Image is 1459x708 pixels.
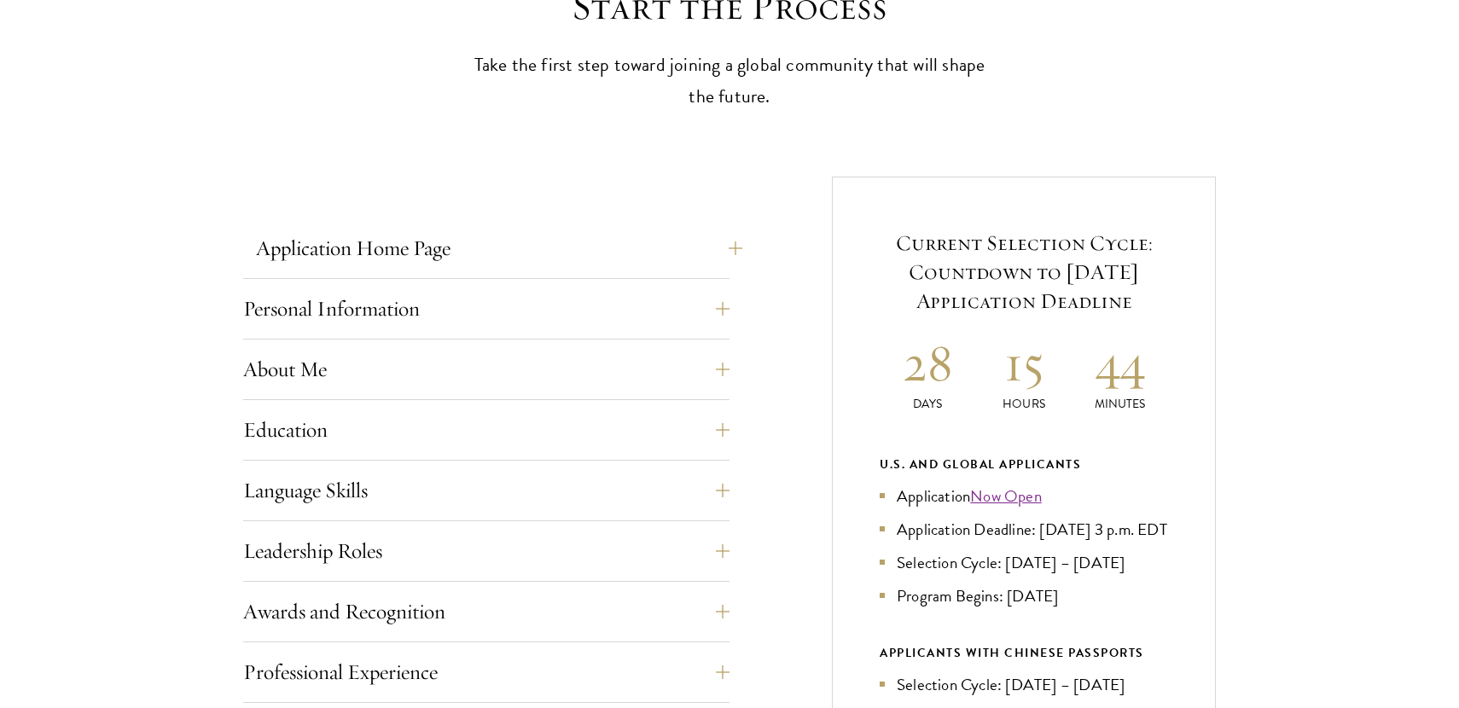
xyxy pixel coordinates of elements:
[243,531,729,572] button: Leadership Roles
[880,229,1168,316] h5: Current Selection Cycle: Countdown to [DATE] Application Deadline
[976,331,1072,395] h2: 15
[880,672,1168,697] li: Selection Cycle: [DATE] – [DATE]
[243,288,729,329] button: Personal Information
[970,484,1042,508] a: Now Open
[1072,331,1168,395] h2: 44
[256,228,742,269] button: Application Home Page
[1072,395,1168,413] p: Minutes
[880,642,1168,664] div: APPLICANTS WITH CHINESE PASSPORTS
[243,349,729,390] button: About Me
[465,49,994,113] p: Take the first step toward joining a global community that will shape the future.
[976,395,1072,413] p: Hours
[243,409,729,450] button: Education
[880,454,1168,475] div: U.S. and Global Applicants
[880,517,1168,542] li: Application Deadline: [DATE] 3 p.m. EDT
[880,331,976,395] h2: 28
[880,484,1168,508] li: Application
[243,470,729,511] button: Language Skills
[243,591,729,632] button: Awards and Recognition
[880,583,1168,608] li: Program Begins: [DATE]
[243,652,729,693] button: Professional Experience
[880,395,976,413] p: Days
[880,550,1168,575] li: Selection Cycle: [DATE] – [DATE]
